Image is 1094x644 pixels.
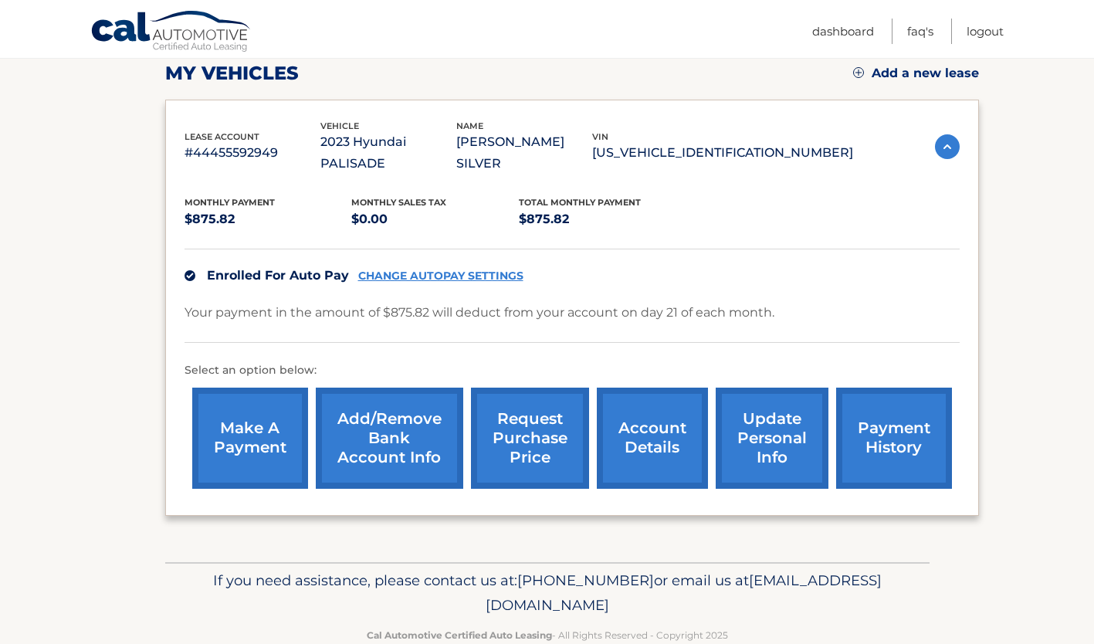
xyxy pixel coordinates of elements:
[456,131,592,175] p: [PERSON_NAME] SILVER
[185,131,259,142] span: lease account
[592,142,853,164] p: [US_VEHICLE_IDENTIFICATION_NUMBER]
[185,142,320,164] p: #44455592949
[471,388,589,489] a: request purchase price
[519,197,641,208] span: Total Monthly Payment
[351,197,446,208] span: Monthly sales Tax
[836,388,952,489] a: payment history
[90,10,252,55] a: Cal Automotive
[358,269,523,283] a: CHANGE AUTOPAY SETTINGS
[185,361,960,380] p: Select an option below:
[597,388,708,489] a: account details
[207,268,349,283] span: Enrolled For Auto Pay
[517,571,654,589] span: [PHONE_NUMBER]
[192,388,308,489] a: make a payment
[716,388,828,489] a: update personal info
[967,19,1004,44] a: Logout
[320,120,359,131] span: vehicle
[175,627,920,643] p: - All Rights Reserved - Copyright 2025
[351,208,519,230] p: $0.00
[592,131,608,142] span: vin
[185,197,275,208] span: Monthly Payment
[853,67,864,78] img: add.svg
[320,131,456,175] p: 2023 Hyundai PALISADE
[185,302,774,324] p: Your payment in the amount of $875.82 will deduct from your account on day 21 of each month.
[316,388,463,489] a: Add/Remove bank account info
[853,66,979,81] a: Add a new lease
[367,629,552,641] strong: Cal Automotive Certified Auto Leasing
[185,208,352,230] p: $875.82
[935,134,960,159] img: accordion-active.svg
[812,19,874,44] a: Dashboard
[165,62,299,85] h2: my vehicles
[519,208,686,230] p: $875.82
[185,270,195,281] img: check.svg
[907,19,933,44] a: FAQ's
[175,568,920,618] p: If you need assistance, please contact us at: or email us at
[456,120,483,131] span: name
